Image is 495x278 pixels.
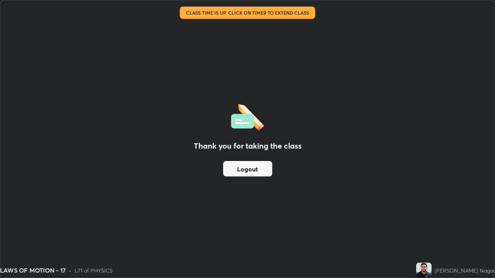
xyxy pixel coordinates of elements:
[194,140,302,152] h2: Thank you for taking the class
[69,266,72,275] div: •
[435,266,495,275] div: [PERSON_NAME] Nagar
[223,161,272,176] button: Logout
[231,102,264,131] img: offlineFeedback.1438e8b3.svg
[416,263,432,278] img: 9f4007268c7146d6abf57a08412929d2.jpg
[75,266,113,275] div: L71 of PHYSICS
